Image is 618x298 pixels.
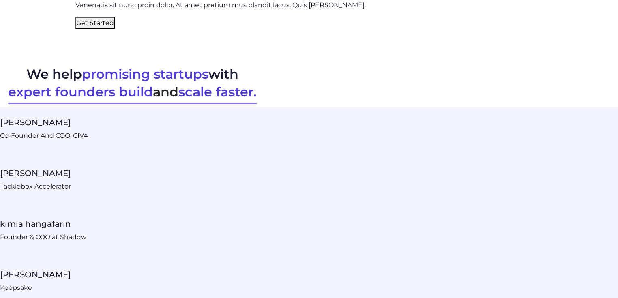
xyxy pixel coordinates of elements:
[8,65,257,101] h2: We help with
[75,17,115,29] button: Get Started
[8,84,257,100] span: expert founders build scale faster.
[153,84,178,100] span: and
[543,258,618,298] iframe: portal-trigger
[82,66,208,82] span: promising startups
